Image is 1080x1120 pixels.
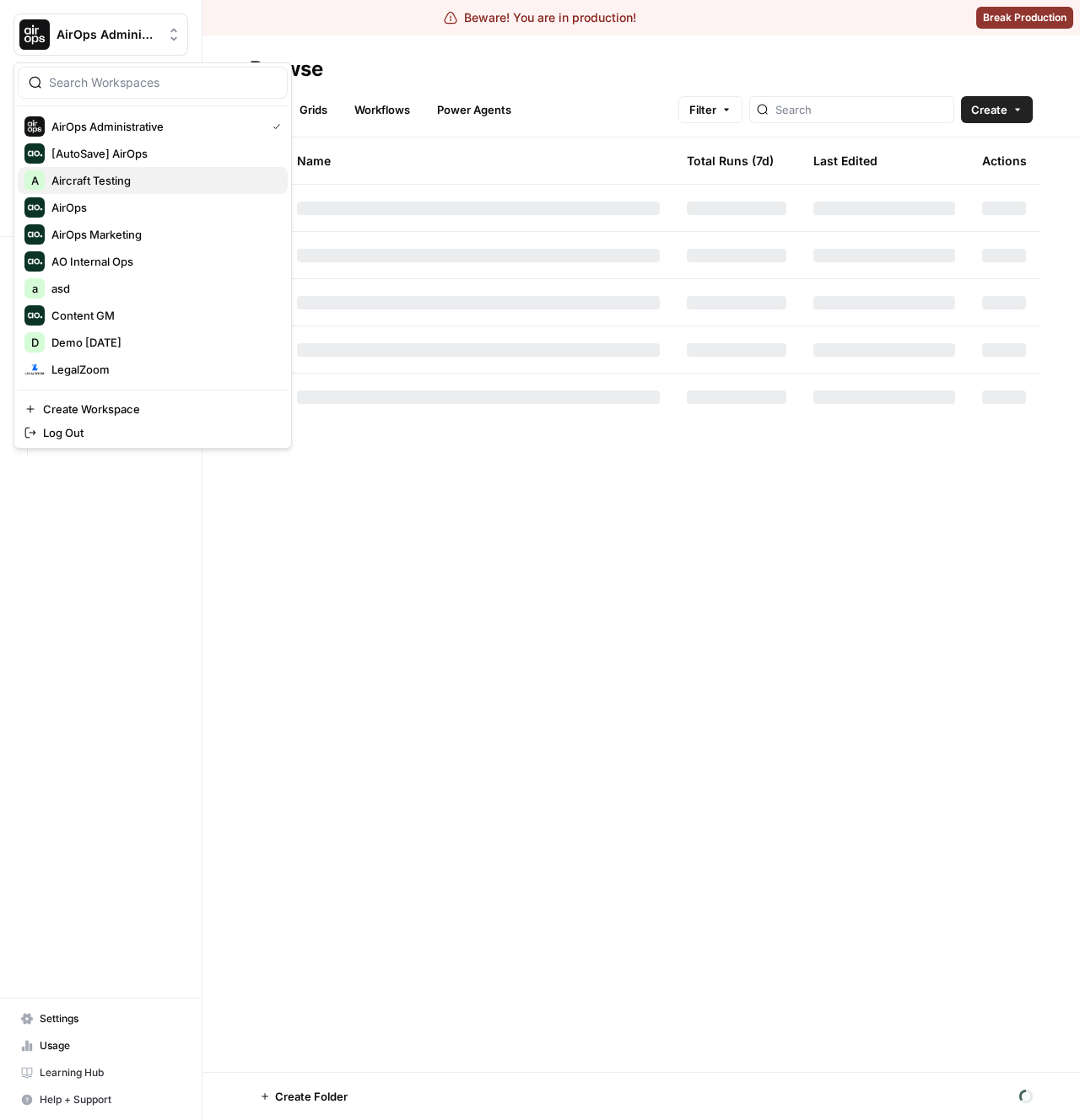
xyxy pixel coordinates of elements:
[687,137,774,184] div: Total Runs (7d)
[31,334,39,351] span: D
[24,197,45,218] img: AirOps Logo
[40,1092,181,1107] span: Help + Support
[813,137,877,184] div: Last Edited
[40,1065,181,1080] span: Learning Hub
[983,10,1066,25] span: Break Production
[51,361,274,378] span: LegalZoom
[971,101,1007,118] span: Create
[689,101,716,118] span: Filter
[57,26,159,43] span: AirOps Administrative
[13,1059,188,1086] a: Learning Hub
[51,334,274,351] span: Demo [DATE]
[427,96,521,123] a: Power Agents
[51,199,274,216] span: AirOps
[24,359,45,380] img: LegalZoom Logo
[344,96,420,123] a: Workflows
[31,172,39,189] span: A
[32,280,38,297] span: a
[13,1032,188,1059] a: Usage
[51,172,274,189] span: Aircraft Testing
[51,280,274,297] span: asd
[49,74,277,91] input: Search Workspaces
[24,251,45,272] img: AO Internal Ops Logo
[43,424,274,441] span: Log Out
[19,19,50,50] img: AirOps Administrative Logo
[40,1011,181,1026] span: Settings
[13,1086,188,1113] button: Help + Support
[51,226,274,243] span: AirOps Marketing
[961,96,1033,123] button: Create
[24,305,45,326] img: Content GM Logo
[775,101,947,118] input: Search
[13,13,188,56] button: Workspace: AirOps Administrative
[976,7,1073,29] button: Break Production
[24,116,45,137] img: AirOps Administrative Logo
[18,421,288,444] a: Log Out
[51,307,274,324] span: Content GM
[51,253,274,270] span: AO Internal Ops
[18,397,288,421] a: Create Workspace
[24,224,45,245] img: AirOps Marketing Logo
[250,56,323,83] div: Browse
[275,1088,348,1105] span: Create Folder
[51,118,259,135] span: AirOps Administrative
[297,137,660,184] div: Name
[982,137,1027,184] div: Actions
[444,9,636,26] div: Beware! You are in production!
[51,145,274,162] span: [AutoSave] AirOps
[40,1038,181,1053] span: Usage
[250,1083,358,1110] button: Create Folder
[289,96,337,123] a: Grids
[43,401,274,417] span: Create Workspace
[24,143,45,164] img: [AutoSave] AirOps Logo
[13,1005,188,1032] a: Settings
[13,62,292,449] div: Workspace: AirOps Administrative
[678,96,742,123] button: Filter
